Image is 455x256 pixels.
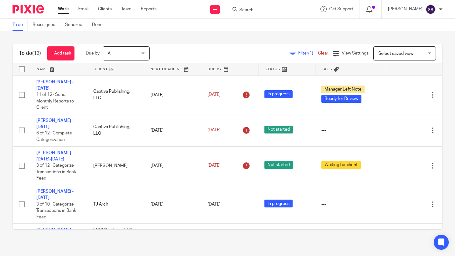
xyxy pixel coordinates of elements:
[87,76,144,114] td: Captiva Publishing, LLC
[378,51,413,56] span: Select saved view
[36,131,72,142] span: 6 of 12 · Complete Categorization
[207,164,221,168] span: [DATE]
[36,118,74,129] a: [PERSON_NAME] - [DATE]
[321,161,361,169] span: Waiting for client
[321,127,379,133] div: ---
[264,200,293,207] span: In progress
[141,6,156,12] a: Reports
[86,50,100,56] p: Due by
[65,19,87,31] a: Snoozed
[47,46,74,60] a: + Add task
[264,90,293,98] span: In progress
[329,7,353,11] span: Get Support
[33,19,60,31] a: Reassigned
[87,114,144,146] td: Captiva Publishing, LLC
[87,224,144,256] td: MCG Products, LLC (DBA [PERSON_NAME], LLC)
[144,185,201,224] td: [DATE]
[207,92,221,97] span: [DATE]
[144,224,201,256] td: [DATE]
[239,8,295,13] input: Search
[321,201,379,207] div: ---
[87,146,144,185] td: [PERSON_NAME]
[36,189,74,200] a: [PERSON_NAME] - [DATE]
[13,5,44,13] img: Pixie
[321,95,361,103] span: Ready for Review
[58,6,69,12] a: Work
[19,50,41,57] h1: To do
[87,185,144,224] td: TJ Arch
[144,146,201,185] td: [DATE]
[322,67,332,71] span: Tags
[388,6,422,12] p: [PERSON_NAME]
[308,51,313,55] span: (1)
[78,6,89,12] a: Email
[32,51,41,56] span: (13)
[108,51,112,56] span: All
[98,6,112,12] a: Clients
[13,19,28,31] a: To do
[342,51,369,55] span: View Settings
[36,164,76,181] span: 3 of 12 · Categorize Transactions in Bank Feed
[144,76,201,114] td: [DATE]
[36,202,76,219] span: 3 of 10 · Categorize Transactions in Bank Feed
[207,128,221,133] span: [DATE]
[144,114,201,146] td: [DATE]
[321,86,365,93] span: Manager Left Note
[121,6,131,12] a: Team
[36,228,74,238] a: [PERSON_NAME] - [DATE]-[DATE]
[36,92,74,110] span: 11 of 12 · Send Monthly Reports to Client
[426,4,436,14] img: svg%3E
[264,126,293,133] span: Not started
[207,202,221,206] span: [DATE]
[318,51,328,55] a: Clear
[298,51,318,55] span: Filter
[264,161,293,169] span: Not started
[36,80,74,91] a: [PERSON_NAME] - [DATE]
[92,19,107,31] a: Done
[36,151,74,161] a: [PERSON_NAME] - [DATE]-[DATE]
